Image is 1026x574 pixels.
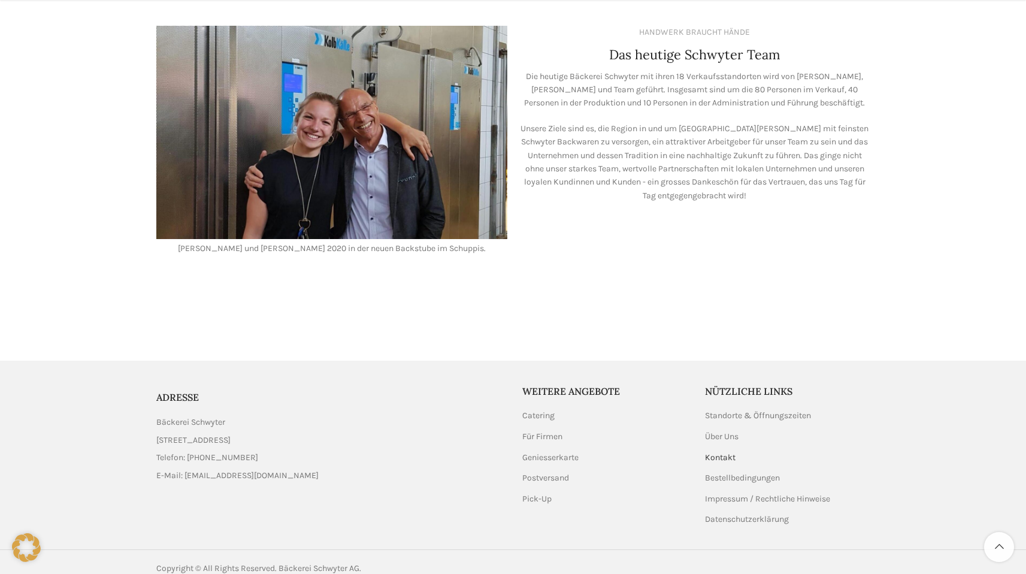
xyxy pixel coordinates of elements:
h5: Weitere Angebote [522,385,688,398]
h4: Das heutige Schwyter Team [609,46,780,64]
a: Bestellbedingungen [705,472,781,484]
a: Impressum / Rechtliche Hinweise [705,493,831,505]
a: List item link [156,469,504,482]
a: Pick-Up [522,493,553,505]
a: Kontakt [705,452,737,464]
span: ADRESSE [156,391,199,403]
a: Catering [522,410,556,422]
a: Für Firmen [522,431,564,443]
div: HANDWERK BRAUCHT HÄNDE [639,26,750,39]
p: Die heutige Bäckerei Schwyter mit ihren 18 Verkaufsstandorten wird von [PERSON_NAME], [PERSON_NAM... [519,70,870,110]
h5: Nützliche Links [705,385,870,398]
p: [PERSON_NAME] und [PERSON_NAME] 2020 in der neuen Backstube im Schuppis. [156,242,507,255]
span: [STREET_ADDRESS] [156,434,231,447]
a: Datenschutzerklärung [705,513,790,525]
a: Postversand [522,472,570,484]
a: Geniesserkarte [522,452,580,464]
a: Standorte & Öffnungszeiten [705,410,812,422]
p: Unsere Ziele sind es, die Region in und um [GEOGRAPHIC_DATA][PERSON_NAME] mit feinsten Schwyter B... [519,122,870,203]
a: List item link [156,451,504,464]
span: Bäckerei Schwyter [156,416,225,429]
a: Über Uns [705,431,740,443]
a: Scroll to top button [984,532,1014,562]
